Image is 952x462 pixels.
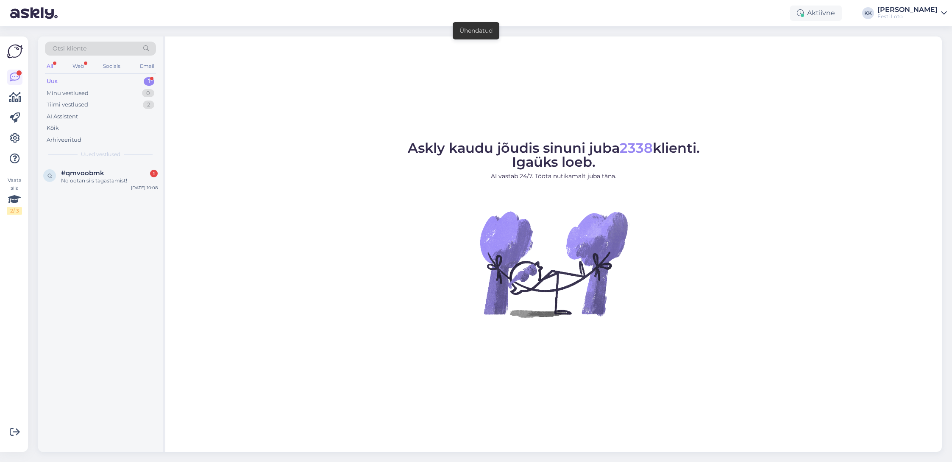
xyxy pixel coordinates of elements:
[47,112,78,121] div: AI Assistent
[408,140,700,170] span: Askly kaudu jõudis sinuni juba klienti. Igaüks loeb.
[790,6,842,21] div: Aktiivne
[144,77,154,86] div: 1
[53,44,86,53] span: Otsi kliente
[7,207,22,215] div: 2 / 3
[45,61,55,72] div: All
[61,169,104,177] span: #qmvoobmk
[138,61,156,72] div: Email
[61,177,158,185] div: No ootan siis tagastamist!
[47,136,81,144] div: Arhiveeritud
[47,89,89,98] div: Minu vestlused
[620,140,653,156] span: 2338
[143,101,154,109] div: 2
[47,172,52,179] span: q
[131,185,158,191] div: [DATE] 10:08
[47,101,88,109] div: Tiimi vestlused
[101,61,122,72] div: Socials
[150,170,158,177] div: 1
[408,172,700,181] p: AI vastab 24/7. Tööta nutikamalt juba täna.
[142,89,154,98] div: 0
[877,13,938,20] div: Eesti Loto
[81,151,120,158] span: Uued vestlused
[862,7,874,19] div: KK
[71,61,86,72] div: Web
[877,6,938,13] div: [PERSON_NAME]
[47,124,59,132] div: Kõik
[877,6,947,20] a: [PERSON_NAME]Eesti Loto
[7,176,22,215] div: Vaata siia
[47,77,58,86] div: Uus
[459,26,493,35] div: Ühendatud
[477,188,630,340] img: No Chat active
[7,43,23,59] img: Askly Logo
